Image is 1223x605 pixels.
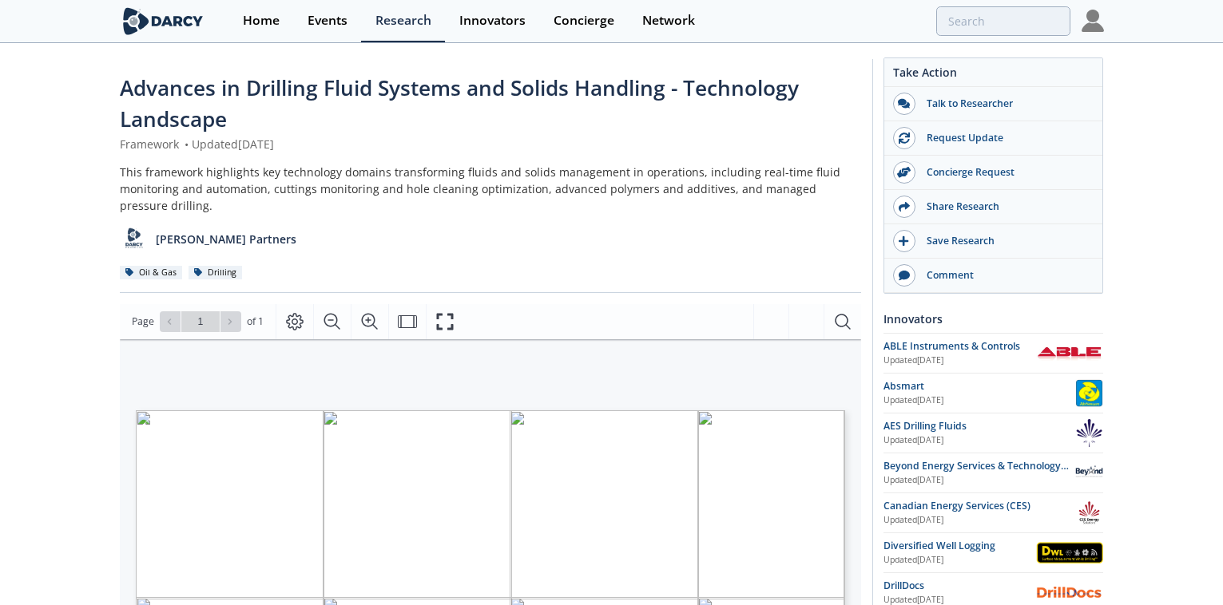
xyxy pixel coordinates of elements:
[884,64,1102,87] div: Take Action
[883,419,1103,447] a: AES Drilling Fluids Updated[DATE] AES Drilling Fluids
[883,339,1036,354] div: ABLE Instruments & Controls
[915,234,1094,248] div: Save Research
[915,268,1094,283] div: Comment
[883,419,1075,433] div: AES Drilling Fluids
[375,14,431,27] div: Research
[1036,587,1103,599] img: DrillDocs
[182,136,192,152] span: •
[1075,419,1103,447] img: AES Drilling Fluids
[120,266,183,280] div: Oil & Gas
[1036,346,1103,362] img: ABLE Instruments & Controls
[459,14,526,27] div: Innovators
[883,459,1103,487] a: Beyond Energy Services & Technology Corporation Updated[DATE] Beyond Energy Services & Technology...
[1075,459,1103,487] img: Beyond Energy Services & Technology Corporation
[915,200,1094,214] div: Share Research
[243,14,280,27] div: Home
[883,394,1075,407] div: Updated [DATE]
[915,131,1094,145] div: Request Update
[1075,379,1103,407] img: Absmart
[1075,499,1103,527] img: Canadian Energy Services (CES)
[883,434,1075,447] div: Updated [DATE]
[883,339,1103,367] a: ABLE Instruments & Controls Updated[DATE] ABLE Instruments & Controls
[883,459,1075,473] div: Beyond Energy Services & Technology Corporation
[883,499,1103,527] a: Canadian Energy Services (CES) Updated[DATE] Canadian Energy Services (CES)
[642,14,695,27] div: Network
[883,554,1036,567] div: Updated [DATE]
[883,499,1075,513] div: Canadian Energy Services (CES)
[120,136,861,152] div: Framework Updated [DATE]
[308,14,347,27] div: Events
[915,97,1094,111] div: Talk to Researcher
[936,6,1070,36] input: Advanced Search
[120,73,799,133] span: Advances in Drilling Fluid Systems and Solids Handling - Technology Landscape
[189,266,243,280] div: Drilling
[1036,542,1103,563] img: Diversified Well Logging
[883,379,1103,407] a: Absmart Updated[DATE] Absmart
[554,14,614,27] div: Concierge
[1156,541,1207,589] iframe: chat widget
[883,379,1075,393] div: Absmart
[156,231,296,247] p: [PERSON_NAME] Partners
[883,514,1075,527] div: Updated [DATE]
[883,305,1103,333] div: Innovators
[915,165,1094,180] div: Concierge Request
[883,474,1075,487] div: Updated [DATE]
[120,164,861,214] div: This framework highlights key technology domains transforming fluids and solids management in ope...
[883,539,1103,567] a: Diversified Well Logging Updated[DATE] Diversified Well Logging
[1082,10,1104,32] img: Profile
[883,539,1036,553] div: Diversified Well Logging
[883,354,1036,367] div: Updated [DATE]
[883,579,1036,593] div: DrillDocs
[120,7,207,35] img: logo-wide.svg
